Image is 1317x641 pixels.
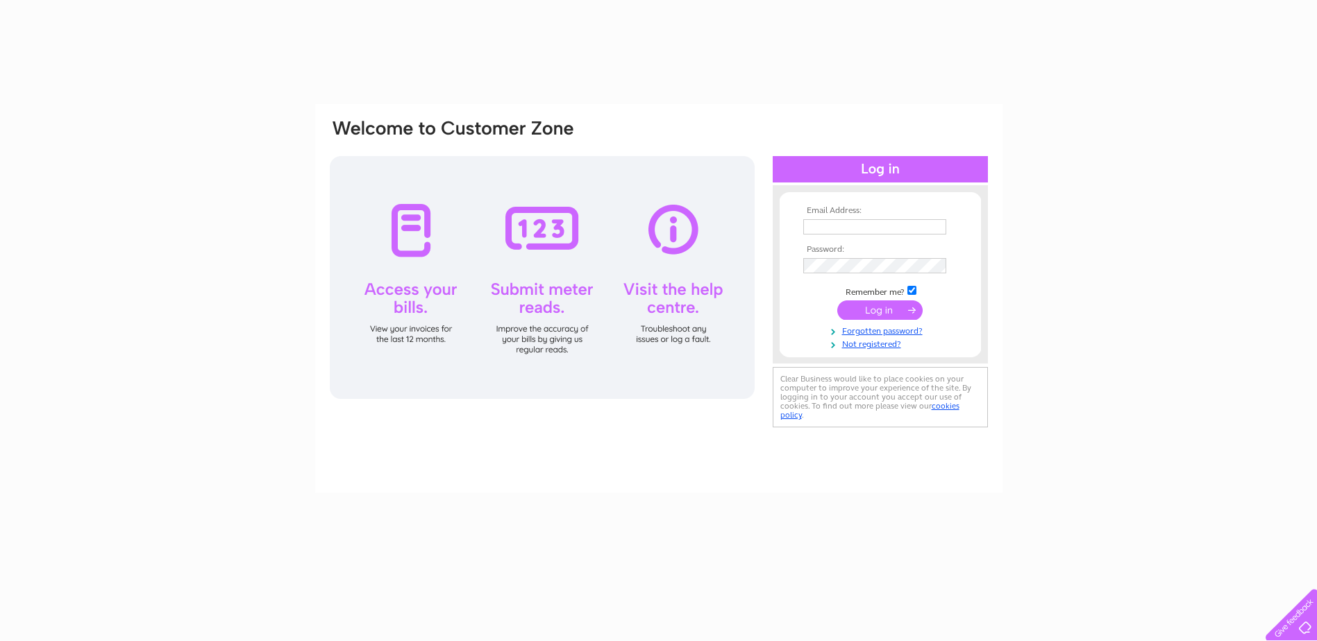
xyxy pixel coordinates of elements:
[773,367,988,427] div: Clear Business would like to place cookies on your computer to improve your experience of the sit...
[800,284,961,298] td: Remember me?
[780,401,959,420] a: cookies policy
[803,336,961,350] a: Not registered?
[837,300,923,320] input: Submit
[800,206,961,216] th: Email Address:
[803,323,961,336] a: Forgotten password?
[800,245,961,255] th: Password:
